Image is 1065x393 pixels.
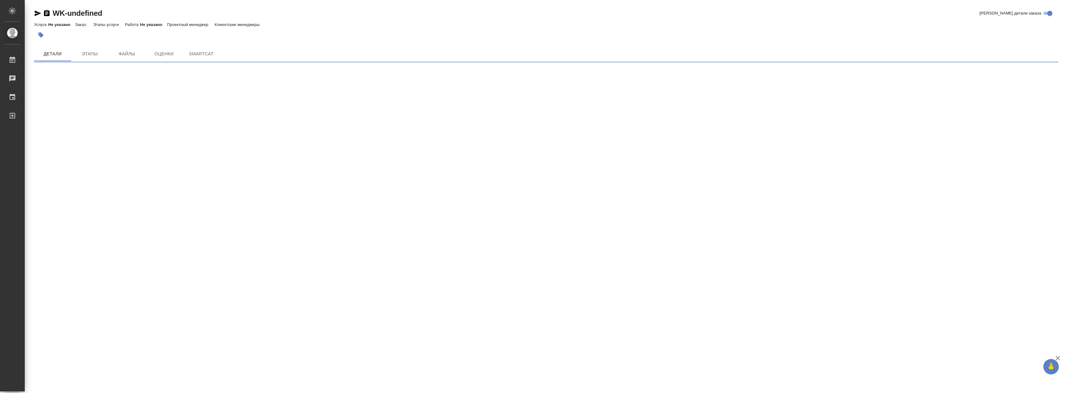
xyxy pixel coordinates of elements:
button: Добавить тэг [34,28,48,42]
button: Скопировать ссылку для ЯМессенджера [34,10,41,17]
p: Не указано [48,22,75,27]
span: Файлы [112,50,142,58]
button: Скопировать ссылку [43,10,50,17]
span: Детали [38,50,67,58]
p: Не указано [140,22,167,27]
p: Клиентские менеджеры [215,22,261,27]
span: SmartCat [186,50,216,58]
span: Оценки [149,50,179,58]
p: Заказ: [75,22,88,27]
a: WK-undefined [53,9,102,17]
p: Работа [125,22,140,27]
span: [PERSON_NAME] детали заказа [980,10,1041,16]
button: 🙏 [1043,359,1059,374]
span: 🙏 [1046,360,1056,373]
p: Услуга [34,22,48,27]
p: Этапы услуги [93,22,120,27]
span: Этапы [75,50,105,58]
p: Проектный менеджер [167,22,210,27]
